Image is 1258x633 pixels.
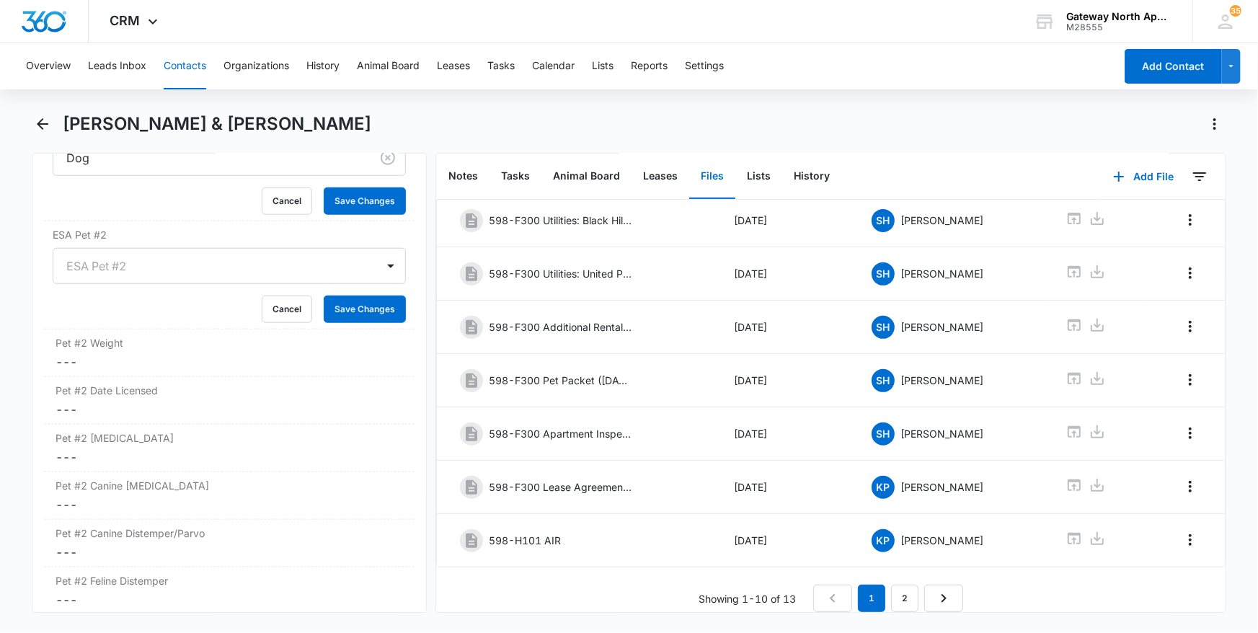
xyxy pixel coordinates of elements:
span: CRM [110,13,141,28]
p: 598-F300 Lease Agreement ([DATE]-[DATE]) [489,479,633,495]
span: SH [872,422,895,446]
td: [DATE] [717,514,854,567]
button: Overflow Menu [1179,422,1202,445]
button: Animal Board [541,154,632,199]
button: Leads Inbox [88,43,146,89]
p: [PERSON_NAME] [900,426,983,441]
label: Pet #2 Weight [56,335,404,350]
button: History [782,154,841,199]
button: Clear [376,146,399,169]
button: Tasks [490,154,541,199]
button: Overflow Menu [1179,475,1202,498]
p: [PERSON_NAME] [900,319,983,335]
div: account name [1066,11,1171,22]
button: Leases [437,43,470,89]
button: Calendar [532,43,575,89]
button: Files [689,154,735,199]
div: notifications count [1230,5,1241,17]
button: Tasks [487,43,515,89]
button: Add Contact [1125,49,1222,84]
span: KP [872,529,895,552]
nav: Pagination [813,585,963,612]
label: Pet #2 Feline Distemper [56,573,404,588]
td: [DATE] [717,301,854,354]
dd: --- [56,353,404,371]
button: Lists [592,43,614,89]
div: account id [1066,22,1171,32]
div: Pet #2 Canine Distemper/Parvo--- [44,520,415,567]
label: ESA Pet #2 [53,227,407,242]
p: [PERSON_NAME] [900,373,983,388]
span: 35 [1230,5,1241,17]
button: Reports [631,43,668,89]
button: Overflow Menu [1179,528,1202,552]
p: 598-F300 Utilities: United Power ([DATE]) [489,266,633,281]
div: Pet #2 Canine [MEDICAL_DATA]--- [44,472,415,520]
button: Actions [1203,112,1226,136]
button: Save Changes [324,187,406,215]
div: Pet #2 Weight--- [44,329,415,377]
button: Organizations [223,43,289,89]
dd: --- [56,448,404,466]
span: SH [872,369,895,392]
p: Showing 1-10 of 13 [699,591,796,606]
button: Leases [632,154,689,199]
button: Overflow Menu [1179,368,1202,391]
button: Save Changes [324,296,406,323]
label: Pet #2 Canine [MEDICAL_DATA] [56,478,404,493]
a: Next Page [924,585,963,612]
p: 598-H101 AIR [489,533,561,548]
span: SH [872,262,895,285]
label: Pet #2 Date Licensed [56,383,404,398]
button: Notes [437,154,490,199]
label: Pet #2 Canine Distemper/Parvo [56,526,404,541]
p: 598-F300 Utilities: Black Hills ([DATE]) [489,213,633,228]
p: [PERSON_NAME] [900,213,983,228]
td: [DATE] [717,247,854,301]
td: [DATE] [717,407,854,461]
button: Lists [735,154,782,199]
dd: --- [56,591,404,608]
p: 598-F300 Pet Packet ([DATE]) [489,373,633,388]
dd: --- [56,401,404,418]
button: Settings [685,43,724,89]
span: SH [872,316,895,339]
td: [DATE] [717,194,854,247]
a: Page 2 [891,585,918,612]
button: Cancel [262,187,312,215]
p: 598-F300 Apartment Inspection Report ([DATE]) [489,426,633,441]
label: Pet #2 [MEDICAL_DATA] [56,430,404,446]
p: [PERSON_NAME] [900,479,983,495]
button: Overflow Menu [1179,208,1202,231]
span: KP [872,476,895,499]
button: Add File [1099,159,1188,194]
button: Animal Board [357,43,420,89]
dd: --- [56,496,404,513]
div: Pet #2 [MEDICAL_DATA]--- [44,425,415,472]
button: Overflow Menu [1179,262,1202,285]
em: 1 [858,585,885,612]
dd: --- [56,544,404,561]
button: Overview [26,43,71,89]
button: Cancel [262,296,312,323]
h1: [PERSON_NAME] & [PERSON_NAME] [63,113,371,135]
button: Filters [1188,165,1211,188]
button: Contacts [164,43,206,89]
td: [DATE] [717,354,854,407]
td: [DATE] [717,461,854,514]
p: [PERSON_NAME] [900,533,983,548]
button: Overflow Menu [1179,315,1202,338]
p: 598-F300 Additional Rental Addendum ([DATE]) [489,319,633,335]
p: [PERSON_NAME] [900,266,983,281]
div: Pet #2 Feline Distemper--- [44,567,415,615]
div: Pet #2 Date Licensed--- [44,377,415,425]
button: Back [32,112,54,136]
button: History [306,43,340,89]
span: SH [872,209,895,232]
